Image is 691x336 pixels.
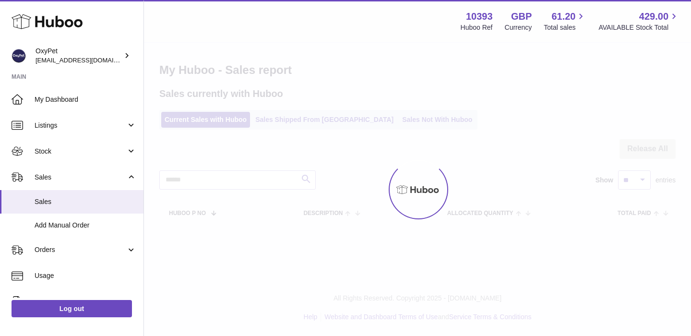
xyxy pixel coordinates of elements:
[12,300,132,317] a: Log out
[544,23,586,32] span: Total sales
[35,245,126,254] span: Orders
[35,221,136,230] span: Add Manual Order
[598,23,679,32] span: AVAILABLE Stock Total
[35,147,126,156] span: Stock
[505,23,532,32] div: Currency
[36,47,122,65] div: OxyPet
[12,48,26,63] img: info@oxypet.co.uk
[35,95,136,104] span: My Dashboard
[35,271,136,280] span: Usage
[35,297,126,306] span: Invoicing and Payments
[544,10,586,32] a: 61.20 Total sales
[35,121,126,130] span: Listings
[36,56,141,64] span: [EMAIL_ADDRESS][DOMAIN_NAME]
[461,23,493,32] div: Huboo Ref
[35,197,136,206] span: Sales
[639,10,668,23] span: 429.00
[598,10,679,32] a: 429.00 AVAILABLE Stock Total
[511,10,532,23] strong: GBP
[551,10,575,23] span: 61.20
[35,173,126,182] span: Sales
[466,10,493,23] strong: 10393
